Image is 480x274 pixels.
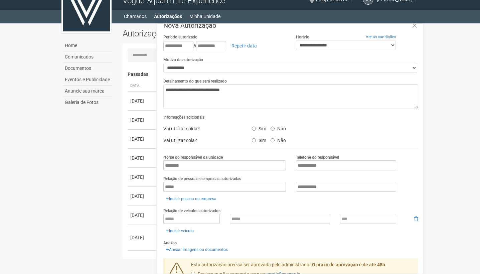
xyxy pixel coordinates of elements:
[63,40,113,51] a: Home
[158,135,247,145] div: Vai utilizar cola?
[163,176,241,182] label: Relação de pessoas e empresas autorizadas
[154,12,182,21] a: Autorizações
[163,208,220,214] label: Relação de veículos autorizados
[130,234,155,241] div: [DATE]
[163,114,204,120] label: Informações adicionais
[252,135,266,143] label: Sim
[130,136,155,142] div: [DATE]
[163,78,227,84] label: Detalhamento do que será realizado
[124,12,147,21] a: Chamados
[271,124,286,132] label: Não
[163,57,203,63] label: Motivo da autorização
[366,34,396,39] a: Ver as condições
[163,227,196,235] a: Incluir veículo
[163,240,177,246] label: Anexos
[414,217,418,221] i: Remover
[296,34,309,40] label: Horário
[63,86,113,97] a: Anuncie sua marca
[252,138,256,142] input: Sim
[189,12,220,21] a: Minha Unidade
[163,246,230,253] a: Anexar imagens ou documentos
[63,74,113,86] a: Eventos e Publicidade
[123,28,266,38] h2: Autorizações
[312,262,386,267] strong: O prazo de aprovação é de até 48h.
[158,124,247,134] div: Vai utilizar solda?
[252,127,256,131] input: Sim
[63,63,113,74] a: Documentos
[130,212,155,219] div: [DATE]
[130,193,155,199] div: [DATE]
[296,154,339,160] label: Telefone do responsável
[163,40,286,51] div: a
[63,97,113,108] a: Galeria de Fotos
[163,195,218,202] a: Incluir pessoa ou empresa
[163,154,223,160] label: Nome do responsável da unidade
[130,117,155,123] div: [DATE]
[163,22,418,29] h3: Nova Autorização
[227,40,261,51] a: Repetir data
[271,135,286,143] label: Não
[130,174,155,180] div: [DATE]
[128,81,158,92] th: Data
[130,98,155,104] div: [DATE]
[163,34,197,40] label: Período autorizado
[63,51,113,63] a: Comunicados
[271,127,275,131] input: Não
[130,155,155,161] div: [DATE]
[271,138,275,142] input: Não
[128,72,414,77] h4: Passadas
[252,124,266,132] label: Sim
